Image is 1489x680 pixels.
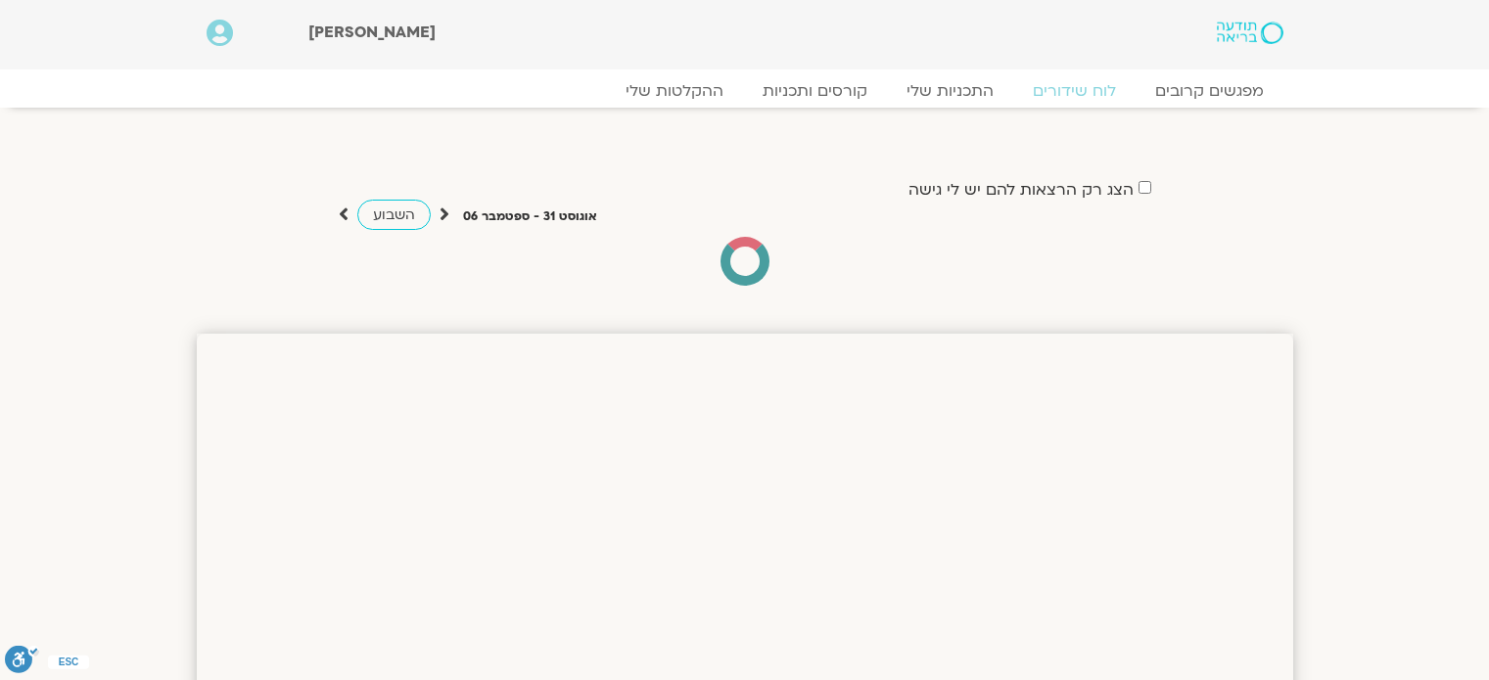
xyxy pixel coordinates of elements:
p: אוגוסט 31 - ספטמבר 06 [463,206,597,227]
a: ההקלטות שלי [606,81,743,101]
label: הצג רק הרצאות להם יש לי גישה [908,181,1134,199]
a: מפגשים קרובים [1136,81,1283,101]
span: [PERSON_NAME] [308,22,436,43]
a: השבוע [357,200,431,230]
nav: Menu [207,81,1283,101]
a: התכניות שלי [887,81,1013,101]
a: קורסים ותכניות [743,81,887,101]
span: השבוע [373,205,415,224]
a: לוח שידורים [1013,81,1136,101]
